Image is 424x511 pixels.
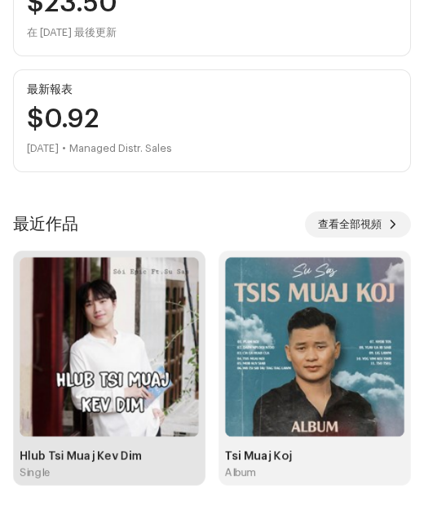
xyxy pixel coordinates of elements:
[225,466,256,479] div: Album
[13,69,411,172] re-o-card-value: 最新報表
[62,139,66,158] div: •
[318,208,382,241] span: 查看全部視頻
[305,211,411,238] button: 查看全部視頻
[225,450,404,463] div: Tsi Muaj Koj
[20,450,199,463] div: Hlub Tsi Muaj Kev Dim
[69,139,172,158] div: Managed Distr. Sales
[27,23,397,42] div: 在 [DATE] 最後更新
[225,257,404,437] img: 5b0665ff-a68b-44ed-9564-0f6f53ca271a
[20,257,199,437] img: b9e58a04-a4d8-40b4-8ff7-f47c26e76fcc
[27,139,59,158] div: [DATE]
[27,83,397,96] div: 最新報表
[20,466,51,479] div: Single
[13,211,78,238] h3: 最近作品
